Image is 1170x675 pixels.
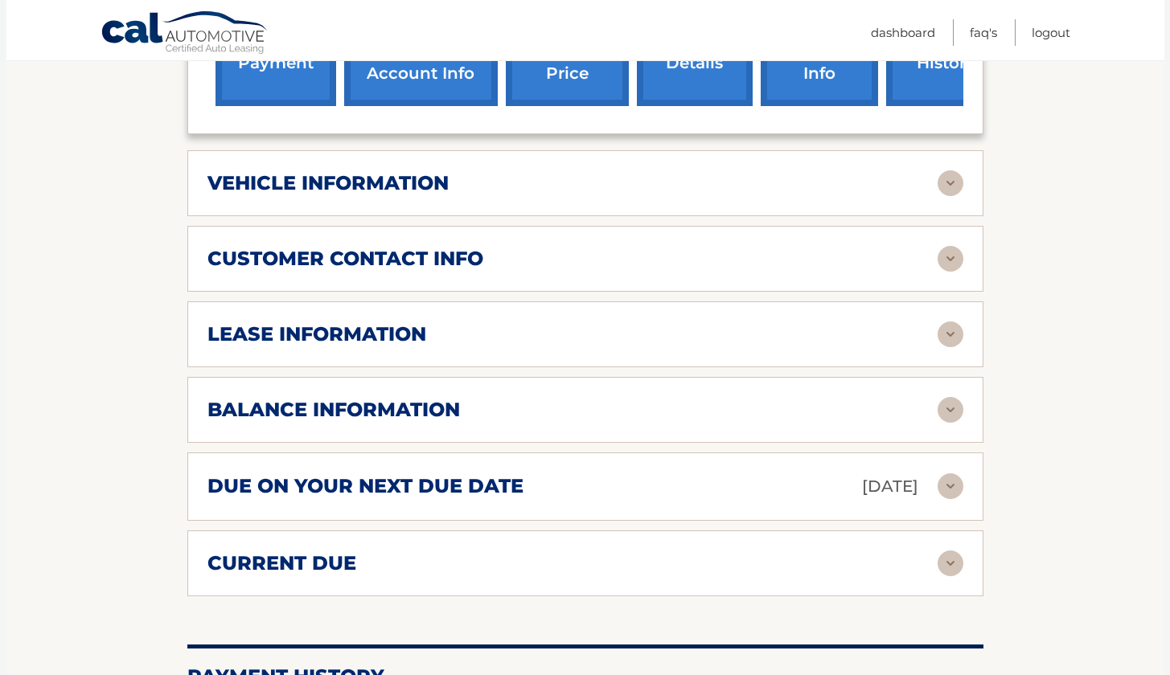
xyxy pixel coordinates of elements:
img: accordion-rest.svg [938,170,963,196]
img: accordion-rest.svg [938,550,963,576]
h2: lease information [207,322,426,346]
img: accordion-rest.svg [938,397,963,423]
h2: balance information [207,398,460,422]
a: Dashboard [871,19,935,46]
a: FAQ's [970,19,997,46]
h2: current due [207,551,356,575]
img: accordion-rest.svg [938,321,963,347]
h2: vehicle information [207,171,449,195]
p: [DATE] [862,472,918,501]
a: Cal Automotive [101,10,269,57]
h2: due on your next due date [207,474,523,498]
h2: customer contact info [207,247,483,271]
img: accordion-rest.svg [938,246,963,272]
a: Logout [1032,19,1070,46]
img: accordion-rest.svg [938,473,963,499]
